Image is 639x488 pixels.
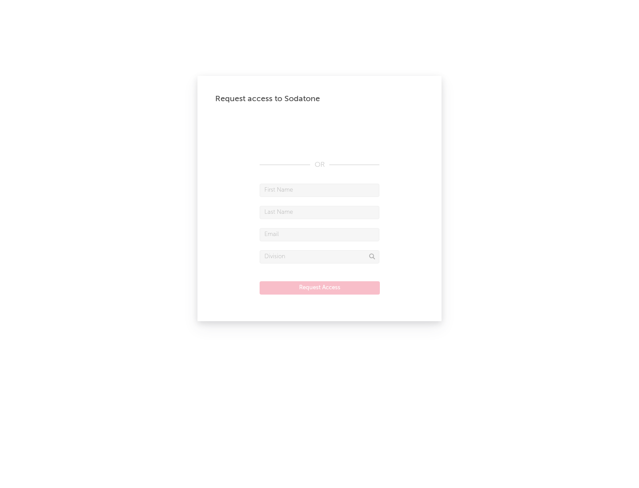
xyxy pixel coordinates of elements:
div: OR [260,160,379,170]
input: Division [260,250,379,264]
button: Request Access [260,281,380,295]
input: Last Name [260,206,379,219]
input: First Name [260,184,379,197]
div: Request access to Sodatone [215,94,424,104]
input: Email [260,228,379,241]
